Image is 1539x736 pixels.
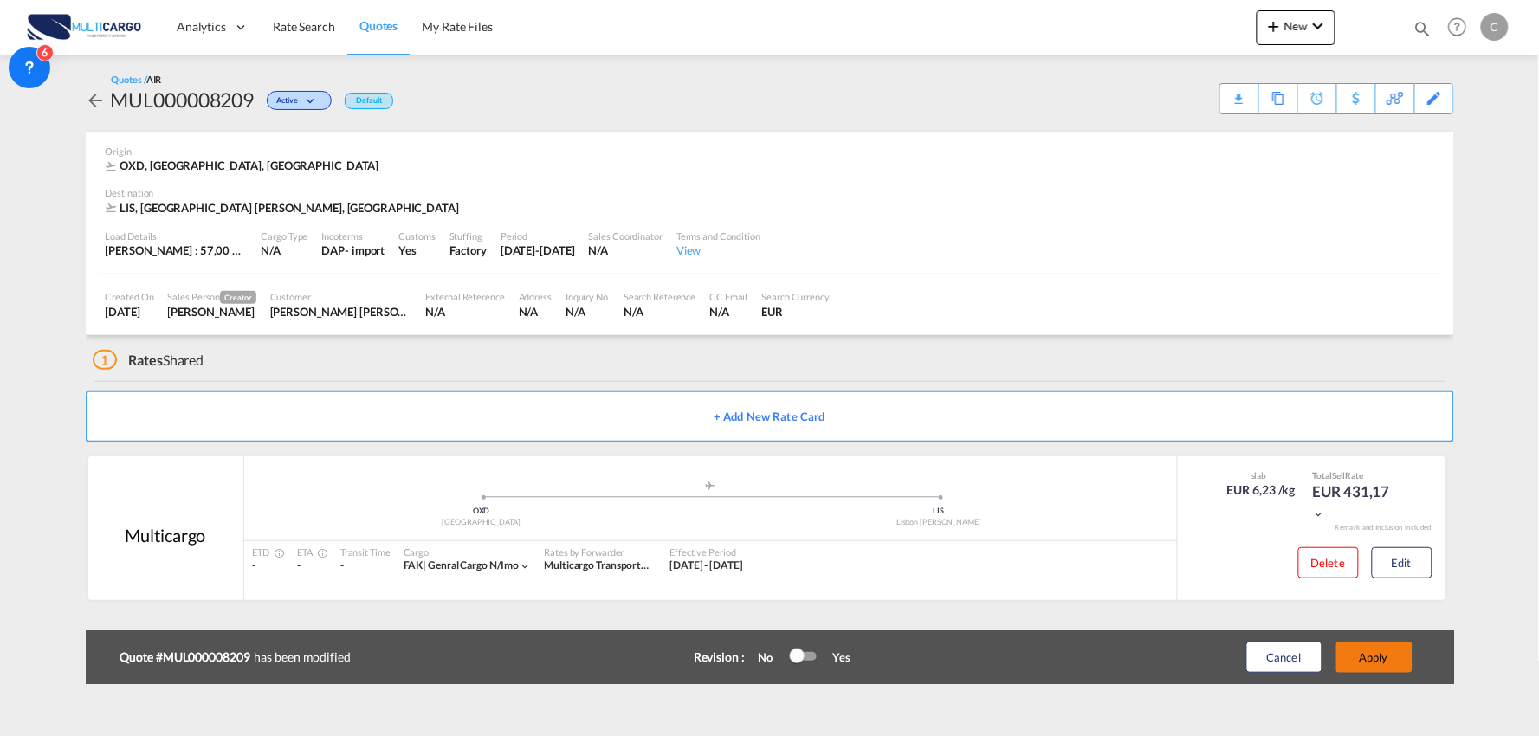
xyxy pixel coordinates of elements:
div: genral cargo n/imo [404,558,520,573]
div: Customer [270,290,412,303]
div: icon-arrow-left [86,86,111,113]
div: N/A [262,242,308,258]
div: Stuffing [449,229,487,242]
div: LIS [710,506,1168,517]
div: [GEOGRAPHIC_DATA] [253,517,711,528]
button: + Add New Rate Card [86,391,1454,442]
div: LIS, Lisbon Portela, Europe [106,200,464,216]
md-icon: assets/icons/custom/roll-o-plane.svg [700,481,721,490]
button: Edit [1372,547,1432,578]
div: Remark and Inclusion included [1322,523,1445,533]
div: Sales Coordinator [589,229,663,242]
div: Help [1443,12,1481,43]
span: New [1264,19,1329,33]
span: Active [276,95,301,112]
md-icon: icon-download [1229,87,1250,100]
button: icon-plus 400-fgNewicon-chevron-down [1257,10,1335,45]
div: - import [345,242,385,258]
span: Rate Search [273,19,335,34]
div: 26 Aug 2025 [106,304,154,320]
span: FAK [404,558,429,571]
div: Yes [398,242,435,258]
md-icon: Estimated Time Of Arrival [313,548,323,558]
button: Apply [1336,642,1413,673]
div: [PERSON_NAME] : 57,00 KG | Volumetric Wt : 69,17 KG [106,242,248,258]
div: Origin [106,145,1434,158]
div: N/A [624,304,695,320]
div: Total Rate [1313,469,1400,481]
span: Sell [1332,470,1346,481]
div: slab [1223,469,1296,481]
div: Rates by Forwarder [544,546,652,558]
div: Load Details [106,229,248,242]
div: - [340,558,391,573]
div: View [676,242,760,258]
div: ETA [297,546,323,558]
span: - [253,558,256,571]
div: Created On [106,290,154,303]
div: N/A [709,304,747,320]
div: Period [501,229,575,242]
div: has been modified [120,644,640,670]
button: Cancel [1246,642,1322,673]
span: Creator [220,291,255,304]
img: 82db67801a5411eeacfdbd8acfa81e61.png [26,8,143,47]
div: Shared [93,351,204,370]
div: Destination [106,186,1434,199]
div: MUL000008209 [111,86,255,113]
div: C [1481,13,1509,41]
div: Change Status Here [267,91,332,110]
div: EUR 431,17 [1313,481,1400,523]
div: Effective Period [669,546,743,558]
div: Default [345,93,392,109]
md-icon: icon-plus 400-fg [1264,16,1284,36]
div: Sales Person [168,290,256,304]
div: OXD, Miami University, South America [106,158,384,173]
div: Cargo Type [262,229,308,242]
div: EUR 6,23 /kg [1227,481,1296,499]
div: Search Reference [624,290,695,303]
div: Inquiry No. [566,290,610,303]
div: Yes [816,649,851,665]
span: Analytics [177,18,226,36]
div: CC Email [709,290,747,303]
button: Delete [1298,547,1359,578]
div: Multicargo [125,523,205,547]
div: DAP [322,242,346,258]
div: icon-magnify [1413,19,1432,45]
div: EUR [762,304,831,320]
md-icon: icon-chevron-down [1308,16,1329,36]
div: Quotes /AIR [112,73,162,86]
div: Terms and Condition [676,229,760,242]
div: Change Status Here [254,86,336,113]
md-icon: icon-arrow-left [86,90,107,111]
div: OXD [253,506,711,517]
div: Transit Time [340,546,391,558]
span: [DATE] - [DATE] [669,558,743,571]
div: Search Currency [762,290,831,303]
md-icon: icon-chevron-down [519,560,531,572]
div: Quote PDF is not available at this time [1229,84,1250,100]
span: Rates [128,352,163,368]
div: 05 Dec 2023 - 25 Sep 2025 [669,558,743,573]
md-icon: icon-chevron-down [1313,508,1325,520]
div: Lisbon [PERSON_NAME] [710,517,1168,528]
span: AIR [146,74,162,85]
md-icon: icon-chevron-down [302,97,323,107]
span: - [297,558,301,571]
span: Help [1443,12,1472,42]
div: Incoterms [322,229,385,242]
b: Quote #MUL000008209 [120,649,255,666]
span: OXD, [GEOGRAPHIC_DATA], [GEOGRAPHIC_DATA] [120,158,379,172]
div: N/A [426,304,505,320]
div: N/A [566,304,610,320]
div: ETD [253,546,281,558]
div: External Reference [426,290,505,303]
div: No [749,649,790,665]
span: 1 [93,350,118,370]
div: N/A [519,304,552,320]
md-icon: icon-magnify [1413,19,1432,38]
div: Revision : [694,649,745,666]
div: Cesar Teixeira [168,304,256,320]
div: Multicargo Transportes e Logistica [544,558,652,573]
